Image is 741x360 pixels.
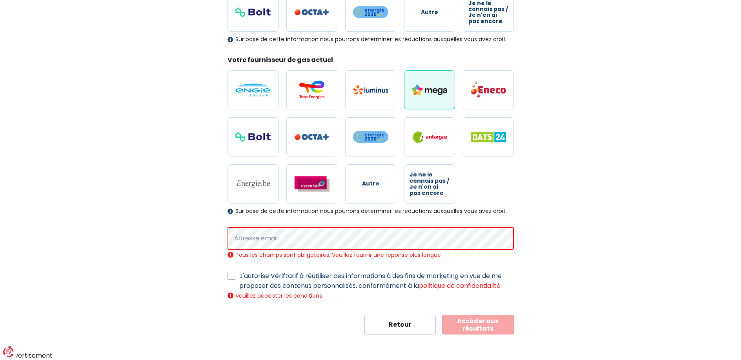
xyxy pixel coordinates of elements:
img: Bolt [235,7,271,17]
label: J'autorise Vériftarif à réutiliser ces informations à des fins de marketing en vue de me proposer... [239,271,514,291]
img: Energie2030 [353,6,388,18]
img: Octa+ [294,9,330,16]
div: Sur base de cette information nous pourrons déterminer les réductions auxquelles vous avez droit. [228,36,514,43]
img: Engie / Electrabel [235,84,271,96]
img: Energie2030 [353,131,388,143]
button: Accéder aux résultats [442,315,514,335]
div: Sur base de cette information nous pourrons déterminer les réductions auxquelles vous avez droit. [228,208,514,215]
span: Autre [421,9,438,15]
img: Eneco [471,82,506,98]
img: Antargaz [412,131,447,143]
img: Dats 24 [471,132,506,142]
div: Veuillez accepter les conditions [228,292,514,299]
span: Je ne le connais pas / Je n'en ai pas encore [468,0,508,25]
a: politique de confidentialité [419,281,501,290]
span: Autre [362,181,379,187]
img: Energie.be [235,180,271,188]
img: Octa+ [294,134,330,140]
img: Mega [412,85,447,95]
span: Je ne le connais pas / Je n'en ai pas encore [410,172,450,196]
img: Luminus [353,85,388,95]
img: Total Energies / Lampiris [294,80,330,99]
div: Tous les champs sont obligatoires. Veuillez fournir une réponse plus longue [228,251,514,258]
button: Retour [364,315,436,335]
img: Essent [294,176,330,192]
legend: Votre fournisseur de gas actuel [228,55,514,67]
img: Bolt [235,132,271,142]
